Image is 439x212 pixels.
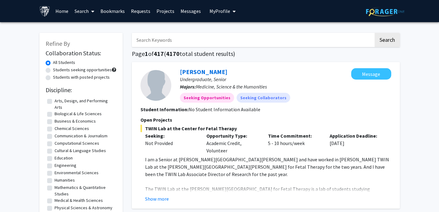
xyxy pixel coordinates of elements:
div: Not Provided [145,139,197,147]
h1: Page of ( total student results) [132,50,400,57]
label: Biological & Life Sciences [55,111,102,117]
b: Majors: [180,84,196,90]
span: 1 [145,50,148,57]
button: Message Christina Rivera [351,68,391,80]
p: Application Deadline: [330,132,382,139]
label: Cultural & Language Studies [55,147,106,154]
a: Requests [128,0,153,22]
a: Messages [177,0,204,22]
label: Students with posted projects [53,74,110,80]
label: Business & Economics [55,118,96,124]
div: [DATE] [325,132,387,154]
span: Refine By [46,40,70,47]
p: Seeking: [145,132,197,139]
h2: Collaboration Status: [46,49,116,57]
a: Bookmarks [97,0,128,22]
span: My Profile [209,8,230,14]
label: Environmental Sciences [55,170,99,176]
img: ForagerOne Logo [366,7,404,16]
a: [PERSON_NAME] [180,68,227,76]
img: Johns Hopkins University Logo [39,6,50,17]
button: Search [375,33,400,47]
label: Chemical Sciences [55,125,89,132]
div: 5 - 10 hours/week [263,132,325,154]
label: Engineering [55,162,76,169]
a: Projects [153,0,177,22]
span: Medicine, Science & the Humanities [196,84,267,90]
label: Education [55,155,73,161]
button: Show more [145,195,169,202]
a: Search [71,0,97,22]
label: All Students [53,59,75,66]
label: Communication & Journalism [55,133,108,139]
span: 417 [154,50,164,57]
mat-chip: Seeking Collaborators [237,93,290,103]
span: 4170 [166,50,180,57]
label: Medical & Health Sciences [55,197,103,204]
b: Student Information: [140,106,189,112]
mat-chip: Seeking Opportunities [180,93,234,103]
span: TWIN Lab at the Center for Fetal Therapy [140,125,391,132]
div: Academic Credit, Volunteer [202,132,263,154]
a: Home [52,0,71,22]
span: Open Projects [140,117,172,123]
label: Computational Sciences [55,140,99,147]
iframe: Chat [5,184,26,207]
p: Time Commitment: [268,132,320,139]
label: Physical Sciences & Astronomy [55,205,112,211]
label: Students seeking opportunities [53,67,112,73]
span: Undergraduate, Senior [180,76,226,82]
p: Opportunity Type: [206,132,259,139]
h2: Discipline: [46,86,116,94]
span: No Student Information Available [189,106,260,112]
input: Search Keywords [132,33,374,47]
label: Mathematics & Quantitative Studies [55,184,115,197]
label: Humanities [55,177,75,183]
label: Arts, Design, and Performing Arts [55,98,115,111]
p: I am a Senior at [PERSON_NAME][GEOGRAPHIC_DATA][PERSON_NAME] and have worked in [PERSON_NAME] TWI... [145,156,391,178]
